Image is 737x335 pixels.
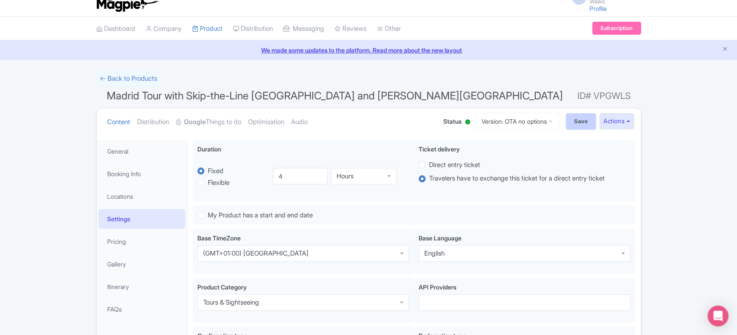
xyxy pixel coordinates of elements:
[283,17,324,41] a: Messaging
[208,211,313,219] span: My Product has a start and end date
[708,305,728,326] div: Open Intercom Messenger
[419,283,456,291] span: API Providers
[291,108,308,136] a: Audio
[419,234,462,242] span: Base Language
[98,164,185,184] a: Booking Info
[96,70,161,87] a: ← Back to Products
[334,17,367,41] a: Reviews
[98,277,185,296] a: Itinerary
[98,141,185,161] a: General
[176,108,241,136] a: GoogleThings to do
[429,160,480,170] label: Direct entry ticket
[203,299,259,306] div: Tours & Sightseeing
[337,172,354,180] div: Hours
[197,234,241,242] span: Base TimeZone
[419,145,460,153] span: Ticket delivery
[5,46,732,55] a: We made some updates to the platform. Read more about the new layout
[590,5,607,12] a: Profile
[197,283,247,291] span: Product Category
[577,87,631,105] span: ID# VPGWLS
[248,108,284,136] a: Optimization
[208,166,223,176] label: Fixed
[233,17,273,41] a: Distribution
[192,17,223,41] a: Product
[197,145,221,153] span: Duration
[98,232,185,251] a: Pricing
[475,113,559,130] a: Version: OTA no options
[107,89,563,102] span: Madrid Tour with Skip-the-Line [GEOGRAPHIC_DATA] and [PERSON_NAME][GEOGRAPHIC_DATA]
[98,187,185,206] a: Locations
[146,17,182,41] a: Company
[208,178,229,188] label: Flexible
[722,45,728,55] button: Close announcement
[96,17,135,41] a: Dashboard
[98,299,185,319] a: FAQs
[203,250,308,257] div: (GMT+01:00) [GEOGRAPHIC_DATA]
[566,113,596,130] input: Save
[429,174,605,184] label: Travelers have to exchange this ticket for a direct entry ticket
[98,254,185,274] a: Gallery
[137,108,169,136] a: Distribution
[463,116,472,129] div: Active
[443,117,462,126] span: Status
[377,17,401,41] a: Other
[107,108,130,136] a: Content
[599,113,634,129] button: Actions
[184,117,206,127] strong: Google
[424,250,445,257] div: English
[592,22,641,35] a: Subscription
[98,209,185,229] a: Settings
